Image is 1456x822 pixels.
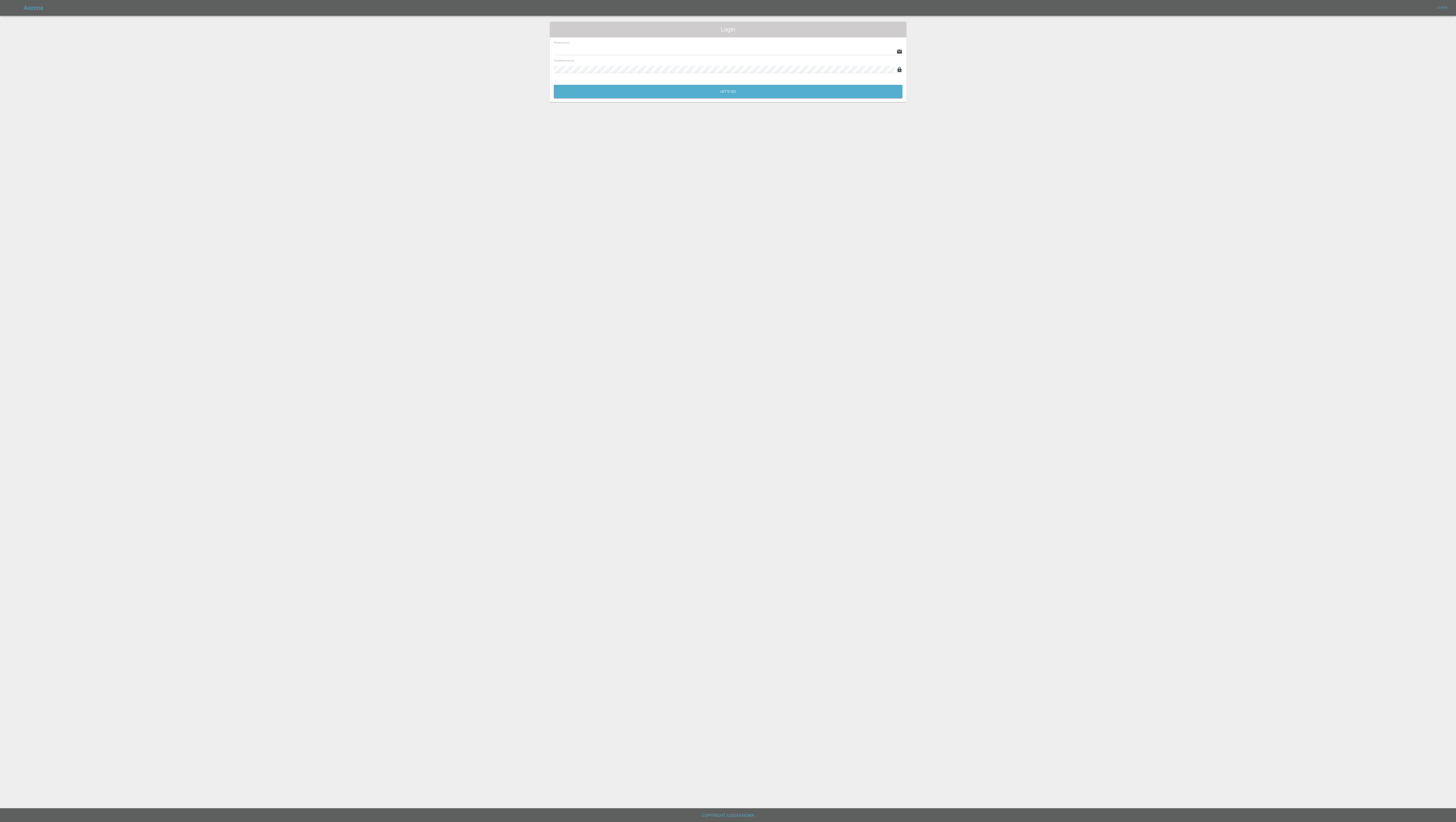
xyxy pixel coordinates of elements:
span: Login [554,26,902,33]
h5: Axioma [24,4,43,12]
button: Let's Go [554,85,902,98]
small: (required) [560,42,569,44]
span: Password [554,59,574,62]
a: Login [1434,4,1450,12]
h6: Copyright © 2025 Axioma [4,812,1452,819]
small: (required) [565,60,574,62]
span: Email [554,41,570,44]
